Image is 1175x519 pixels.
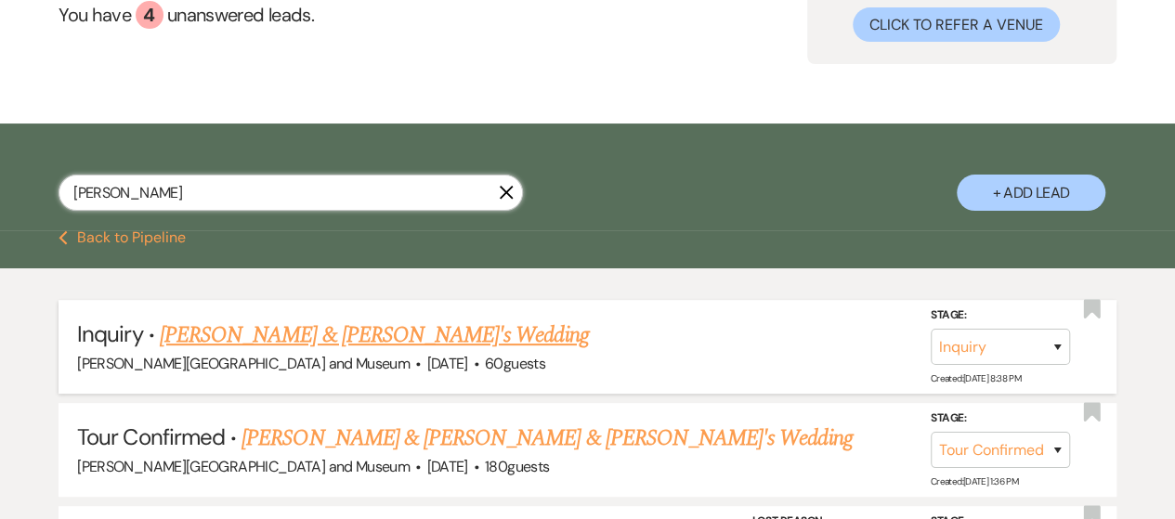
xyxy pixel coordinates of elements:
[426,457,467,476] span: [DATE]
[77,354,410,373] span: [PERSON_NAME][GEOGRAPHIC_DATA] and Museum
[77,422,225,451] span: Tour Confirmed
[242,422,852,455] a: [PERSON_NAME] & [PERSON_NAME] & [PERSON_NAME]'s Wedding
[160,318,589,352] a: [PERSON_NAME] & [PERSON_NAME]'s Wedding
[485,457,549,476] span: 180 guests
[136,1,163,29] div: 4
[853,7,1060,42] button: Click to Refer a Venue
[931,409,1070,429] label: Stage:
[59,1,410,29] a: You have 4 unanswered leads.
[931,305,1070,326] label: Stage:
[59,175,523,211] input: Search by name, event date, email address or phone number
[77,319,142,348] span: Inquiry
[77,457,410,476] span: [PERSON_NAME][GEOGRAPHIC_DATA] and Museum
[931,372,1021,384] span: Created: [DATE] 8:38 PM
[59,230,186,245] button: Back to Pipeline
[957,175,1105,211] button: + Add Lead
[426,354,467,373] span: [DATE]
[931,475,1018,487] span: Created: [DATE] 1:36 PM
[485,354,545,373] span: 60 guests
